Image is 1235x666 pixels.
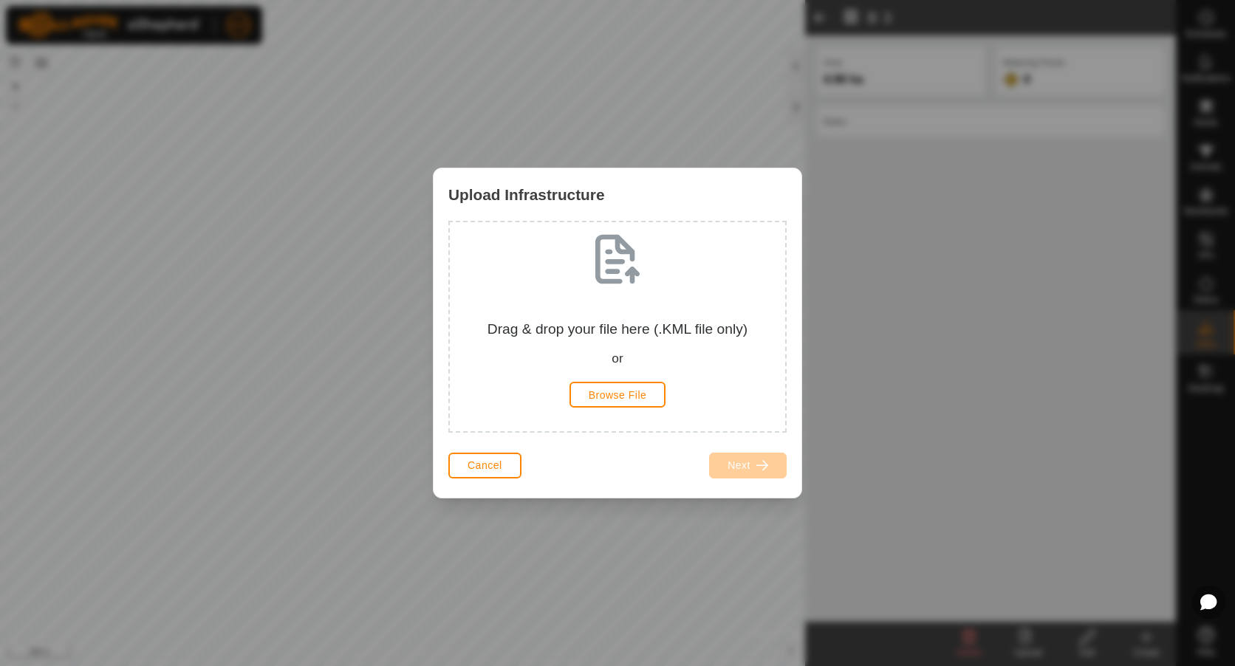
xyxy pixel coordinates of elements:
span: Next [728,459,750,471]
span: Cancel [468,459,502,471]
button: Browse File [569,382,666,408]
div: Drag & drop your file here (.KML file only) [462,319,773,368]
span: Browse File [589,389,647,401]
span: Upload Infrastructure [448,183,604,206]
div: or [462,349,773,368]
button: Next [709,453,787,478]
button: Cancel [448,453,521,478]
